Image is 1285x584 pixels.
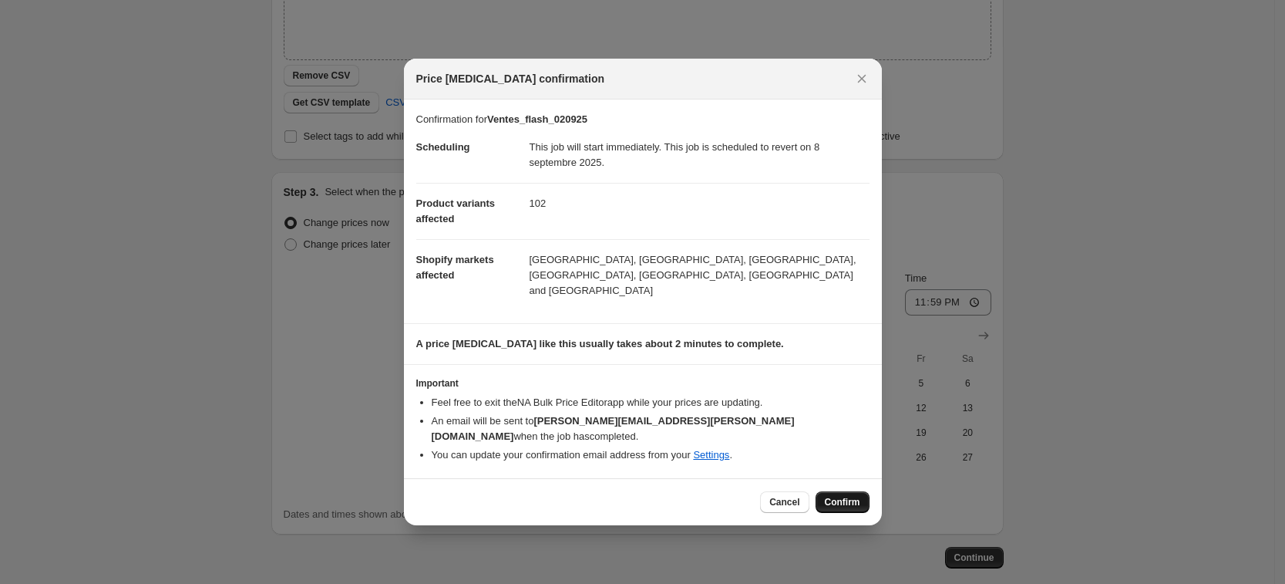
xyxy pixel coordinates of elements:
[416,71,605,86] span: Price [MEDICAL_DATA] confirmation
[487,113,587,125] b: Ventes_flash_020925
[416,112,870,127] p: Confirmation for
[432,447,870,463] li: You can update your confirmation email address from your .
[432,395,870,410] li: Feel free to exit the NA Bulk Price Editor app while your prices are updating.
[530,127,870,183] dd: This job will start immediately. This job is scheduled to revert on 8 septembre 2025.
[693,449,729,461] a: Settings
[530,183,870,224] dd: 102
[769,496,799,508] span: Cancel
[416,197,496,224] span: Product variants affected
[432,415,795,442] b: [PERSON_NAME][EMAIL_ADDRESS][PERSON_NAME][DOMAIN_NAME]
[416,377,870,390] h3: Important
[816,491,870,513] button: Confirm
[825,496,860,508] span: Confirm
[416,254,494,281] span: Shopify markets affected
[530,239,870,311] dd: [GEOGRAPHIC_DATA], [GEOGRAPHIC_DATA], [GEOGRAPHIC_DATA], [GEOGRAPHIC_DATA], [GEOGRAPHIC_DATA], [G...
[760,491,809,513] button: Cancel
[851,68,873,89] button: Close
[432,414,870,444] li: An email will be sent to when the job has completed .
[416,141,470,153] span: Scheduling
[416,338,784,349] b: A price [MEDICAL_DATA] like this usually takes about 2 minutes to complete.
